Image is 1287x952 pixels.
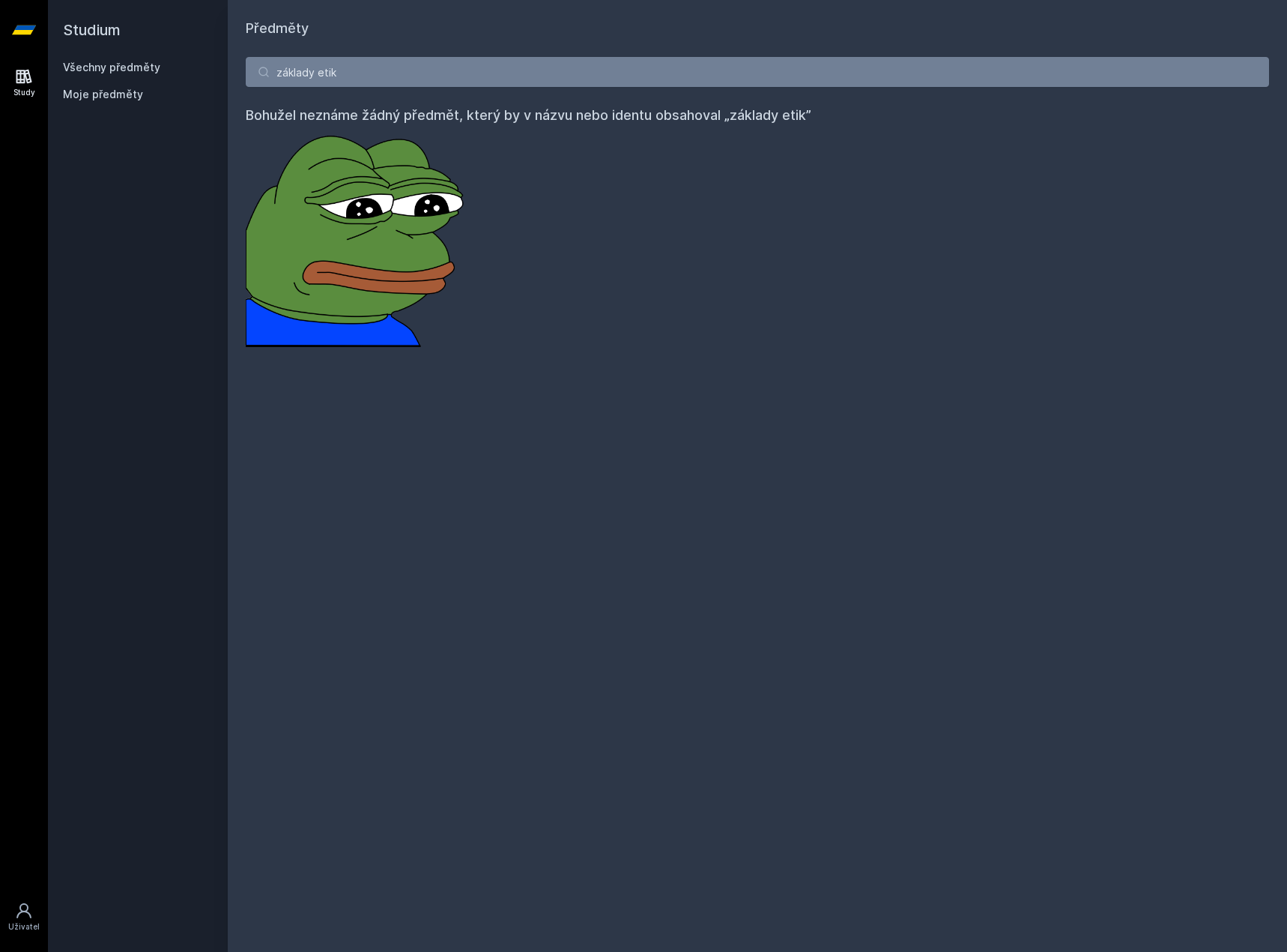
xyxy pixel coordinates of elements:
[8,921,40,933] div: Uživatel
[13,87,35,98] div: Study
[63,61,160,73] a: Všechny předměty
[246,126,470,347] img: error_picture.png
[3,894,45,940] a: Uživatel
[3,60,45,106] a: Study
[246,105,1269,126] h4: Bohužel neznáme žádný předmět, který by v názvu nebo identu obsahoval „základy etik”
[246,57,1269,87] input: Název nebo ident předmětu…
[246,18,1269,39] h1: Předměty
[63,87,143,102] span: Moje předměty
